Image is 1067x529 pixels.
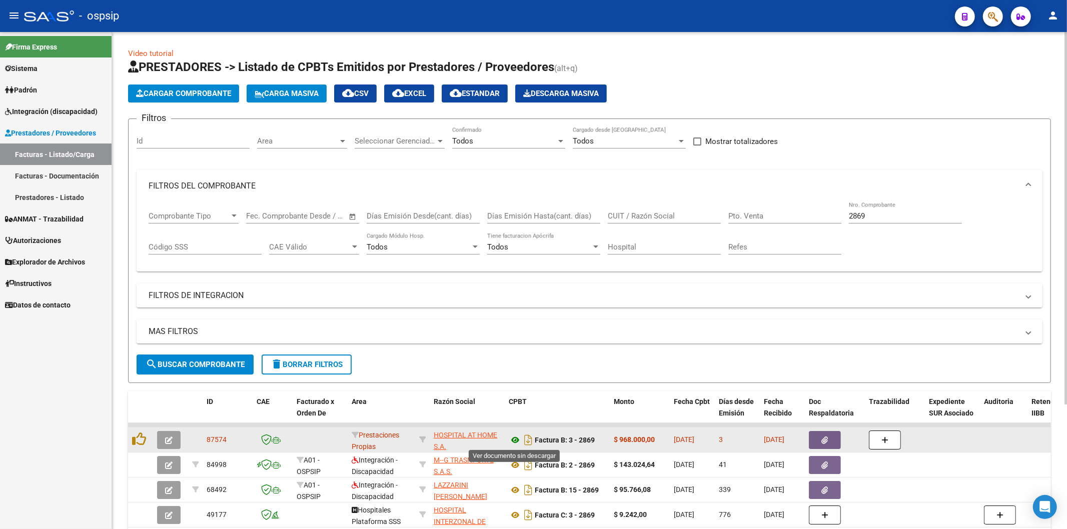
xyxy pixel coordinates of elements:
button: Descarga Masiva [515,84,607,102]
input: End date [288,211,336,220]
span: ANMAT - Trazabilidad [5,213,84,224]
span: Razón Social [434,397,475,405]
span: Fecha Recibido [764,397,792,417]
span: PRESTADORES -> Listado de CPBTs Emitidos por Prestadores / Proveedores [128,60,554,74]
button: Buscar Comprobante [137,354,254,374]
span: Borrar Filtros [271,360,343,369]
span: HOSPITAL AT HOME S.A. [434,431,497,450]
strong: $ 143.024,64 [614,460,655,468]
mat-icon: search [146,358,158,370]
span: Trazabilidad [869,397,909,405]
span: [DATE] [674,510,694,518]
span: Doc Respaldatoria [809,397,854,417]
span: Integración (discapacidad) [5,106,98,117]
strong: Factura B: 3 - 2869 [535,436,595,444]
span: A01 - OSPSIP [297,456,321,475]
h3: Filtros [137,111,171,125]
span: Hospitales Plataforma SSS [352,506,401,525]
span: Integración - Discapacidad [352,481,398,500]
span: Firma Express [5,41,57,52]
mat-icon: delete [271,358,283,370]
button: Carga Masiva [247,84,327,102]
span: Padrón [5,84,37,95]
span: CSV [342,89,369,98]
datatable-header-cell: Expediente SUR Asociado [925,391,980,435]
datatable-header-cell: Fecha Cpbt [670,391,715,435]
div: Open Intercom Messenger [1033,495,1057,519]
span: Auditoria [984,397,1013,405]
strong: Factura B: 2 - 2869 [535,461,595,469]
span: 84998 [207,460,227,468]
button: EXCEL [384,84,434,102]
span: - ospsip [79,5,119,27]
span: Facturado x Orden De [297,397,334,417]
datatable-header-cell: Trazabilidad [865,391,925,435]
datatable-header-cell: Razón Social [430,391,505,435]
span: Comprobante Tipo [149,211,230,220]
div: 30707997474 [434,504,501,525]
datatable-header-cell: Doc Respaldatoria [805,391,865,435]
datatable-header-cell: Area [348,391,415,435]
button: CSV [334,84,377,102]
mat-icon: cloud_download [392,87,404,99]
datatable-header-cell: CAE [253,391,293,435]
a: Video tutorial [128,49,174,58]
span: Retencion IIBB [1031,397,1064,417]
span: LAZZARINI [PERSON_NAME] [434,481,487,500]
datatable-header-cell: Días desde Emisión [715,391,760,435]
button: Open calendar [347,211,359,222]
span: Area [257,136,338,145]
span: CPBT [509,397,527,405]
mat-icon: person [1047,9,1059,21]
span: Autorizaciones [5,235,61,246]
span: Todos [367,242,388,251]
span: 87574 [207,435,227,443]
mat-panel-title: MAS FILTROS [149,326,1018,337]
datatable-header-cell: ID [203,391,253,435]
div: 27175798388 [434,479,501,500]
span: Todos [573,136,594,145]
span: Fecha Cpbt [674,397,710,405]
span: 41 [719,460,727,468]
strong: $ 9.242,00 [614,510,647,518]
datatable-header-cell: Monto [610,391,670,435]
mat-panel-title: FILTROS DEL COMPROBANTE [149,180,1018,191]
span: [DATE] [674,460,694,468]
span: [DATE] [764,435,784,443]
strong: Factura B: 15 - 2869 [535,486,599,494]
span: Expediente SUR Asociado [929,397,973,417]
mat-icon: menu [8,9,20,21]
mat-panel-title: FILTROS DE INTEGRACION [149,290,1018,301]
mat-expansion-panel-header: FILTROS DE INTEGRACION [137,283,1042,307]
i: Descargar documento [522,457,535,473]
input: Start date [246,211,279,220]
mat-icon: cloud_download [342,87,354,99]
mat-icon: cloud_download [450,87,462,99]
span: Datos de contacto [5,299,71,310]
strong: $ 95.766,08 [614,485,651,493]
span: Descarga Masiva [523,89,599,98]
span: 68492 [207,485,227,493]
span: Integración - Discapacidad [352,456,398,475]
span: 3 [719,435,723,443]
span: Estandar [450,89,500,98]
div: 30711216452 [434,429,501,450]
span: 339 [719,485,731,493]
span: [DATE] [764,510,784,518]
span: [DATE] [674,435,694,443]
span: ID [207,397,213,405]
span: Seleccionar Gerenciador [355,136,436,145]
span: Explorador de Archivos [5,256,85,267]
span: Prestadores / Proveedores [5,127,96,138]
span: M--G TRASNPORTE S.A.S. [434,456,494,475]
i: Descargar documento [522,482,535,498]
span: CAE [257,397,270,405]
span: Cargar Comprobante [136,89,231,98]
mat-expansion-panel-header: MAS FILTROS [137,319,1042,343]
button: Cargar Comprobante [128,84,239,102]
span: Sistema [5,63,38,74]
datatable-header-cell: Facturado x Orden De [293,391,348,435]
span: Mostrar totalizadores [705,135,778,147]
span: [DATE] [764,460,784,468]
button: Borrar Filtros [262,354,352,374]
